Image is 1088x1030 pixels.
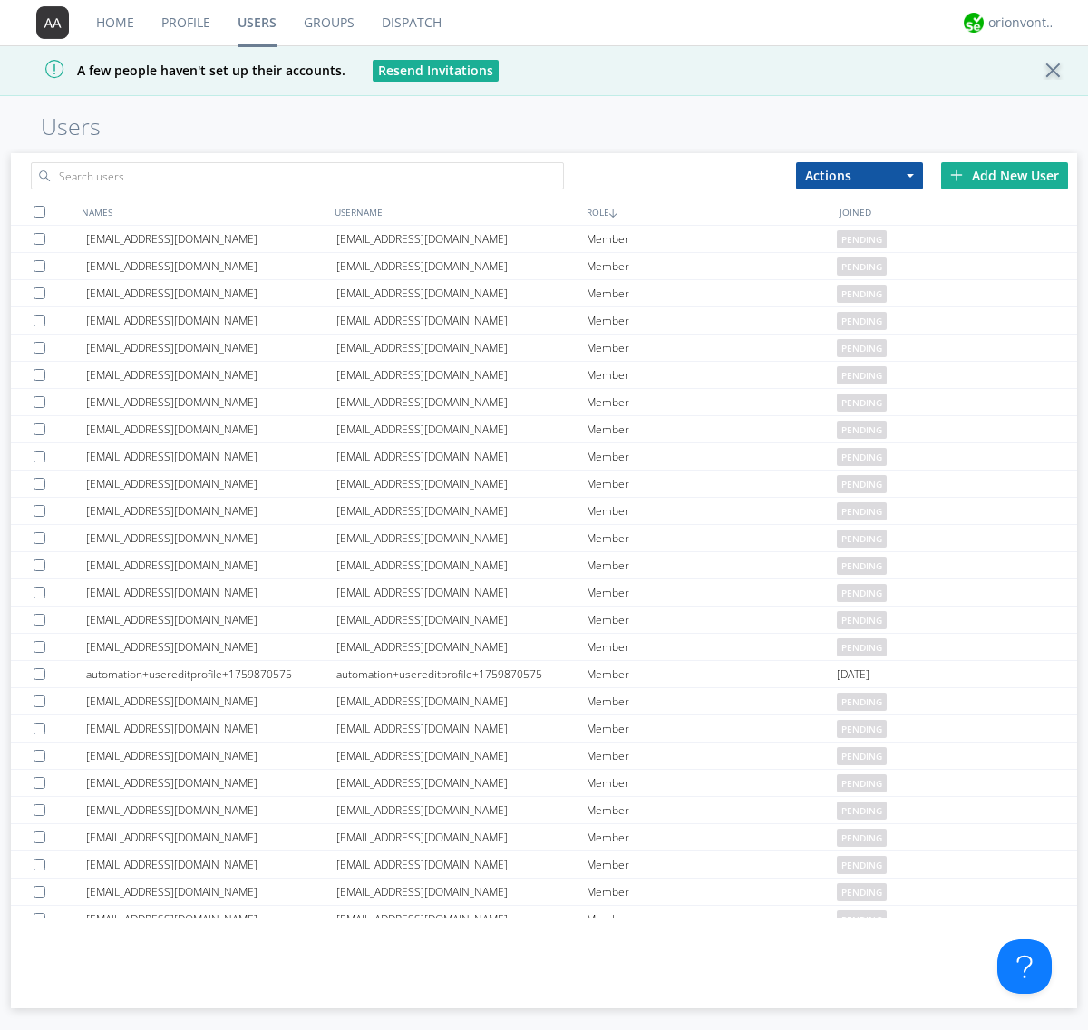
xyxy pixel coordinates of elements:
[86,471,336,497] div: [EMAIL_ADDRESS][DOMAIN_NAME]
[11,634,1077,661] a: [EMAIL_ADDRESS][DOMAIN_NAME][EMAIL_ADDRESS][DOMAIN_NAME]Memberpending
[837,747,887,765] span: pending
[336,770,587,796] div: [EMAIL_ADDRESS][DOMAIN_NAME]
[837,883,887,901] span: pending
[86,362,336,388] div: [EMAIL_ADDRESS][DOMAIN_NAME]
[941,162,1068,189] div: Add New User
[11,525,1077,552] a: [EMAIL_ADDRESS][DOMAIN_NAME][EMAIL_ADDRESS][DOMAIN_NAME]Memberpending
[837,557,887,575] span: pending
[86,416,336,442] div: [EMAIL_ADDRESS][DOMAIN_NAME]
[796,162,923,189] button: Actions
[336,471,587,497] div: [EMAIL_ADDRESS][DOMAIN_NAME]
[837,638,887,656] span: pending
[11,362,1077,389] a: [EMAIL_ADDRESS][DOMAIN_NAME][EMAIL_ADDRESS][DOMAIN_NAME]Memberpending
[837,394,887,412] span: pending
[336,416,587,442] div: [EMAIL_ADDRESS][DOMAIN_NAME]
[835,199,1088,225] div: JOINED
[587,226,837,252] div: Member
[837,584,887,602] span: pending
[11,416,1077,443] a: [EMAIL_ADDRESS][DOMAIN_NAME][EMAIL_ADDRESS][DOMAIN_NAME]Memberpending
[336,525,587,551] div: [EMAIL_ADDRESS][DOMAIN_NAME]
[11,661,1077,688] a: automation+usereditprofile+1759870575automation+usereditprofile+1759870575Member[DATE]
[837,230,887,248] span: pending
[86,253,336,279] div: [EMAIL_ADDRESS][DOMAIN_NAME]
[11,280,1077,307] a: [EMAIL_ADDRESS][DOMAIN_NAME][EMAIL_ADDRESS][DOMAIN_NAME]Memberpending
[11,743,1077,770] a: [EMAIL_ADDRESS][DOMAIN_NAME][EMAIL_ADDRESS][DOMAIN_NAME]Memberpending
[336,552,587,578] div: [EMAIL_ADDRESS][DOMAIN_NAME]
[86,498,336,524] div: [EMAIL_ADDRESS][DOMAIN_NAME]
[11,579,1077,607] a: [EMAIL_ADDRESS][DOMAIN_NAME][EMAIL_ADDRESS][DOMAIN_NAME]Memberpending
[837,448,887,466] span: pending
[837,530,887,548] span: pending
[336,715,587,742] div: [EMAIL_ADDRESS][DOMAIN_NAME]
[11,307,1077,335] a: [EMAIL_ADDRESS][DOMAIN_NAME][EMAIL_ADDRESS][DOMAIN_NAME]Memberpending
[86,280,336,306] div: [EMAIL_ADDRESS][DOMAIN_NAME]
[336,498,587,524] div: [EMAIL_ADDRESS][DOMAIN_NAME]
[336,226,587,252] div: [EMAIL_ADDRESS][DOMAIN_NAME]
[373,60,499,82] button: Resend Invitations
[587,661,837,687] div: Member
[336,607,587,633] div: [EMAIL_ADDRESS][DOMAIN_NAME]
[587,879,837,905] div: Member
[11,552,1077,579] a: [EMAIL_ADDRESS][DOMAIN_NAME][EMAIL_ADDRESS][DOMAIN_NAME]Memberpending
[11,851,1077,879] a: [EMAIL_ADDRESS][DOMAIN_NAME][EMAIL_ADDRESS][DOMAIN_NAME]Memberpending
[336,579,587,606] div: [EMAIL_ADDRESS][DOMAIN_NAME]
[587,851,837,878] div: Member
[587,579,837,606] div: Member
[330,199,583,225] div: USERNAME
[86,607,336,633] div: [EMAIL_ADDRESS][DOMAIN_NAME]
[837,421,887,439] span: pending
[11,688,1077,715] a: [EMAIL_ADDRESS][DOMAIN_NAME][EMAIL_ADDRESS][DOMAIN_NAME]Memberpending
[336,280,587,306] div: [EMAIL_ADDRESS][DOMAIN_NAME]
[837,366,887,384] span: pending
[587,498,837,524] div: Member
[86,770,336,796] div: [EMAIL_ADDRESS][DOMAIN_NAME]
[86,307,336,334] div: [EMAIL_ADDRESS][DOMAIN_NAME]
[11,824,1077,851] a: [EMAIL_ADDRESS][DOMAIN_NAME][EMAIL_ADDRESS][DOMAIN_NAME]Memberpending
[336,335,587,361] div: [EMAIL_ADDRESS][DOMAIN_NAME]
[86,906,336,932] div: [EMAIL_ADDRESS][DOMAIN_NAME]
[587,389,837,415] div: Member
[336,688,587,714] div: [EMAIL_ADDRESS][DOMAIN_NAME]
[11,906,1077,933] a: [EMAIL_ADDRESS][DOMAIN_NAME][EMAIL_ADDRESS][DOMAIN_NAME]Memberpending
[587,797,837,823] div: Member
[587,416,837,442] div: Member
[86,743,336,769] div: [EMAIL_ADDRESS][DOMAIN_NAME]
[86,579,336,606] div: [EMAIL_ADDRESS][DOMAIN_NAME]
[86,851,336,878] div: [EMAIL_ADDRESS][DOMAIN_NAME]
[86,661,336,687] div: automation+usereditprofile+1759870575
[587,906,837,932] div: Member
[11,498,1077,525] a: [EMAIL_ADDRESS][DOMAIN_NAME][EMAIL_ADDRESS][DOMAIN_NAME]Memberpending
[86,879,336,905] div: [EMAIL_ADDRESS][DOMAIN_NAME]
[86,389,336,415] div: [EMAIL_ADDRESS][DOMAIN_NAME]
[86,824,336,850] div: [EMAIL_ADDRESS][DOMAIN_NAME]
[837,257,887,276] span: pending
[582,199,835,225] div: ROLE
[587,307,837,334] div: Member
[86,525,336,551] div: [EMAIL_ADDRESS][DOMAIN_NAME]
[837,661,869,688] span: [DATE]
[86,797,336,823] div: [EMAIL_ADDRESS][DOMAIN_NAME]
[14,62,345,79] span: A few people haven't set up their accounts.
[31,162,564,189] input: Search users
[837,856,887,874] span: pending
[336,879,587,905] div: [EMAIL_ADDRESS][DOMAIN_NAME]
[587,280,837,306] div: Member
[587,335,837,361] div: Member
[11,226,1077,253] a: [EMAIL_ADDRESS][DOMAIN_NAME][EMAIL_ADDRESS][DOMAIN_NAME]Memberpending
[336,253,587,279] div: [EMAIL_ADDRESS][DOMAIN_NAME]
[86,443,336,470] div: [EMAIL_ADDRESS][DOMAIN_NAME]
[336,389,587,415] div: [EMAIL_ADDRESS][DOMAIN_NAME]
[587,743,837,769] div: Member
[77,199,330,225] div: NAMES
[587,362,837,388] div: Member
[336,824,587,850] div: [EMAIL_ADDRESS][DOMAIN_NAME]
[11,715,1077,743] a: [EMAIL_ADDRESS][DOMAIN_NAME][EMAIL_ADDRESS][DOMAIN_NAME]Memberpending
[336,743,587,769] div: [EMAIL_ADDRESS][DOMAIN_NAME]
[837,720,887,738] span: pending
[336,661,587,687] div: automation+usereditprofile+1759870575
[11,879,1077,906] a: [EMAIL_ADDRESS][DOMAIN_NAME][EMAIL_ADDRESS][DOMAIN_NAME]Memberpending
[36,6,69,39] img: 373638.png
[587,634,837,660] div: Member
[997,939,1052,994] iframe: Toggle Customer Support
[988,14,1056,32] div: orionvontas+atlas+automation+org2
